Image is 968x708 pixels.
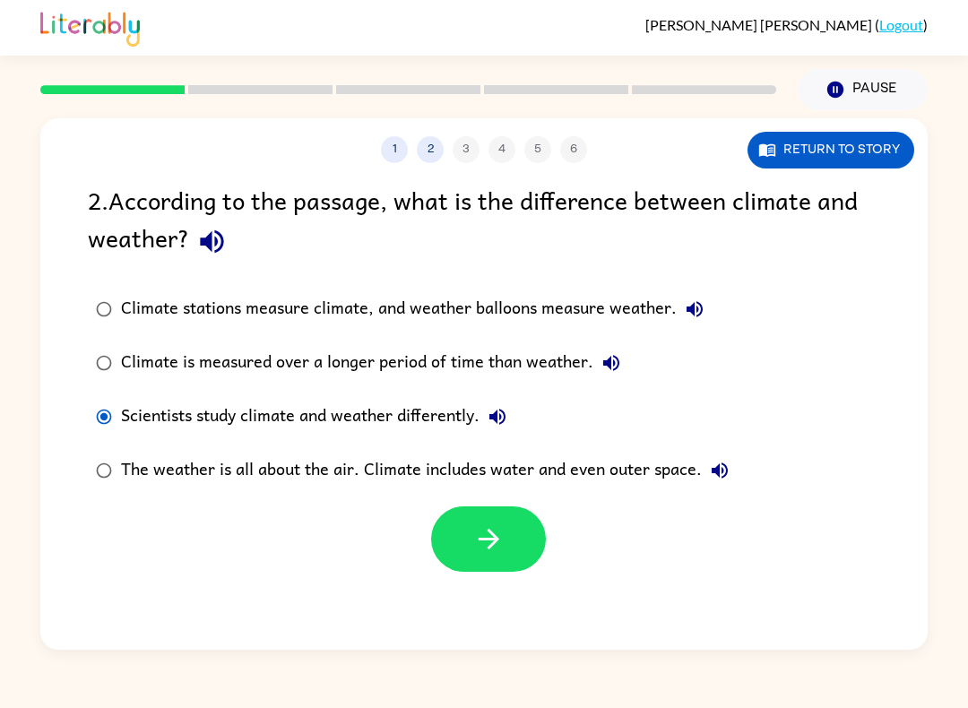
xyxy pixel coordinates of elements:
[121,453,738,488] div: The weather is all about the air. Climate includes water and even outer space.
[381,136,408,163] button: 1
[748,132,914,168] button: Return to story
[417,136,444,163] button: 2
[702,453,738,488] button: The weather is all about the air. Climate includes water and even outer space.
[798,69,928,110] button: Pause
[677,291,713,327] button: Climate stations measure climate, and weather balloons measure weather.
[593,345,629,381] button: Climate is measured over a longer period of time than weather.
[40,7,140,47] img: Literably
[121,345,629,381] div: Climate is measured over a longer period of time than weather.
[879,16,923,33] a: Logout
[645,16,928,33] div: ( )
[121,291,713,327] div: Climate stations measure climate, and weather balloons measure weather.
[121,399,515,435] div: Scientists study climate and weather differently.
[88,181,880,264] div: 2 . According to the passage, what is the difference between climate and weather?
[480,399,515,435] button: Scientists study climate and weather differently.
[645,16,875,33] span: [PERSON_NAME] [PERSON_NAME]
